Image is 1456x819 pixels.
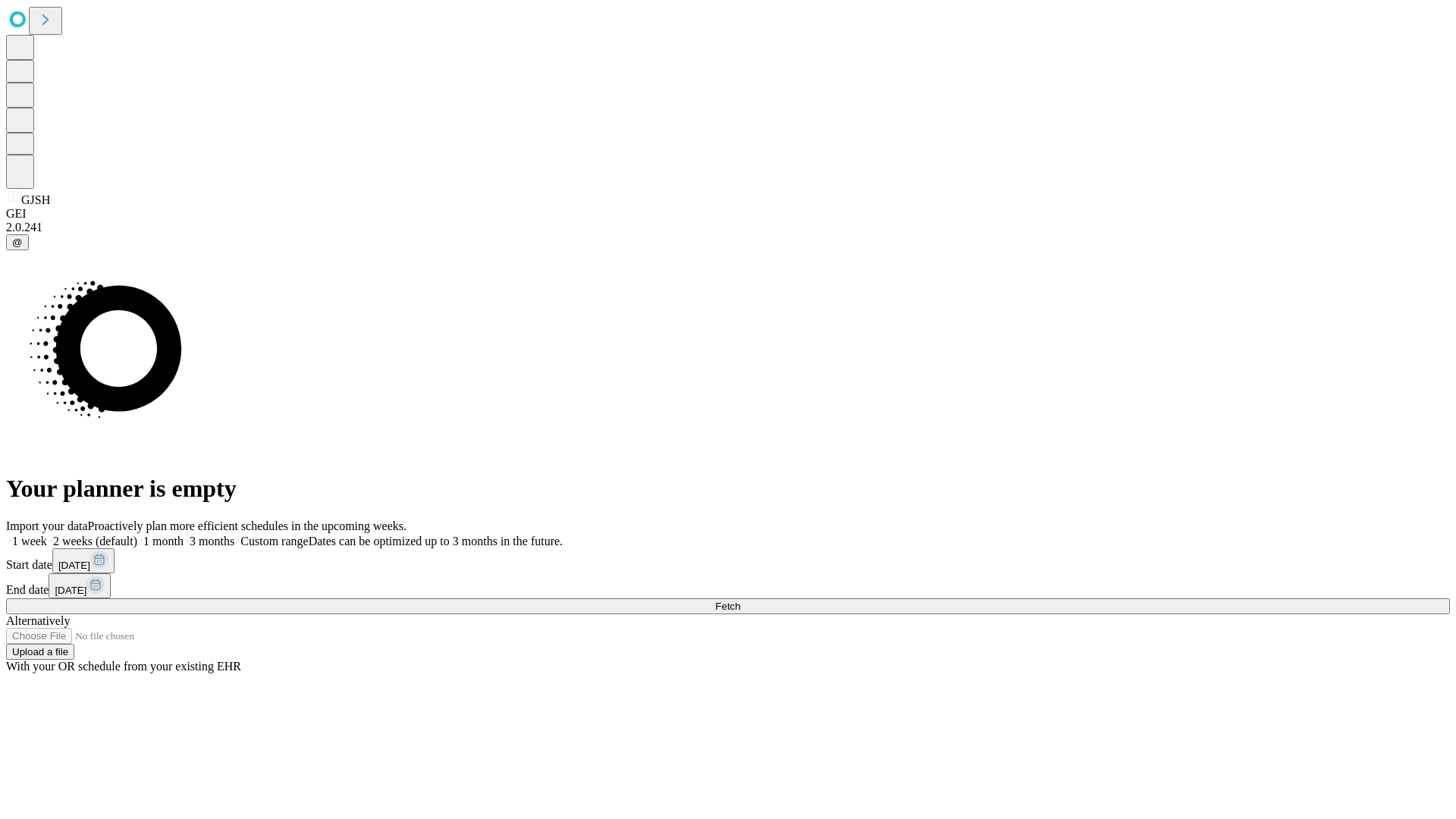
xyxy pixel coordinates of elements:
span: 3 months [190,535,234,548]
div: Start date [6,548,1450,573]
div: End date [6,573,1450,598]
button: Upload a file [6,644,74,660]
span: Dates can be optimized up to 3 months in the future. [309,535,563,548]
span: @ [12,237,23,248]
span: [DATE] [55,585,86,596]
span: 1 month [143,535,184,548]
span: 1 week [12,535,47,548]
div: 2.0.241 [6,221,1450,234]
span: Fetch [715,601,740,612]
button: @ [6,234,29,250]
button: Fetch [6,598,1450,614]
h1: Your planner is empty [6,475,1450,503]
span: 2 weeks (default) [53,535,137,548]
span: With your OR schedule from your existing EHR [6,660,241,673]
button: [DATE] [49,573,111,598]
span: Import your data [6,519,88,532]
span: [DATE] [58,560,90,571]
span: GJSH [21,193,50,206]
div: GEI [6,207,1450,221]
span: Alternatively [6,614,70,627]
span: Proactively plan more efficient schedules in the upcoming weeks. [88,519,406,532]
button: [DATE] [52,548,115,573]
span: Custom range [240,535,308,548]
